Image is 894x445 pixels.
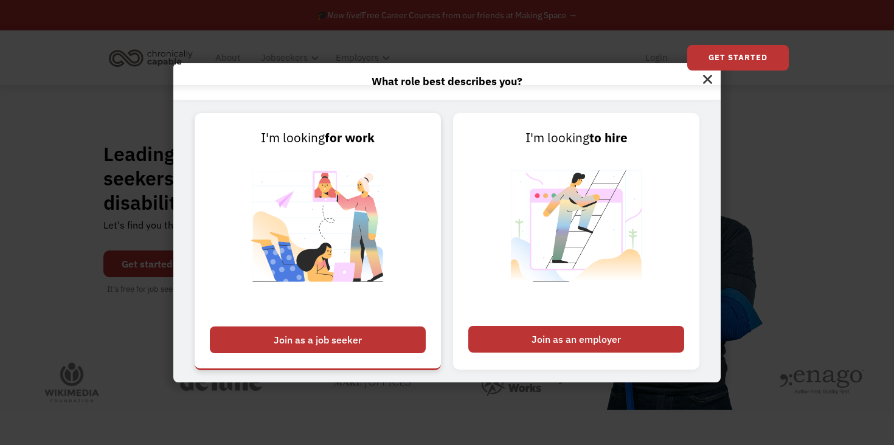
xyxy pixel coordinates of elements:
strong: for work [325,129,375,146]
div: Employers [336,50,379,65]
strong: to hire [589,129,628,146]
a: home [105,44,202,71]
div: Jobseekers [261,50,308,65]
img: Chronically Capable Personalized Job Matching [242,148,393,320]
img: Chronically Capable logo [105,44,196,71]
div: Jobseekers [254,38,322,77]
a: I'm lookingto hireJoin as an employer [453,113,699,370]
div: I'm looking [210,128,426,148]
a: I'm lookingfor workJoin as a job seeker [195,113,441,370]
div: Employers [328,38,393,77]
div: Join as a job seeker [210,326,426,353]
a: Get Started [687,45,789,71]
div: Join as an employer [468,326,684,353]
a: Login [638,38,675,77]
strong: What role best describes you? [372,74,522,88]
div: I'm looking [468,128,684,148]
a: About [208,38,248,77]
